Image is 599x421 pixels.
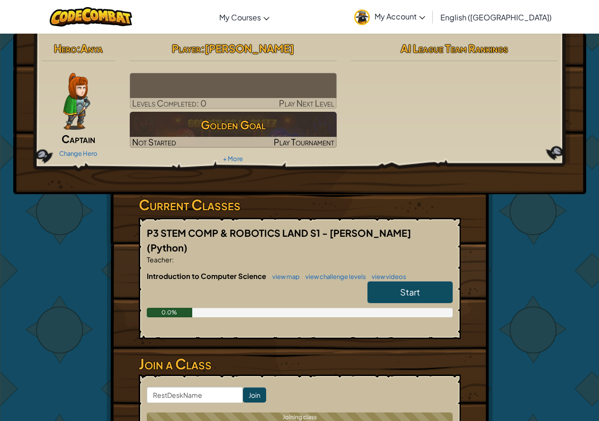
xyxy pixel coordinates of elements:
span: Start [400,287,420,297]
img: CodeCombat logo [50,7,133,27]
span: English ([GEOGRAPHIC_DATA]) [440,12,552,22]
a: view map [268,273,300,280]
input: <Enter Class Code> [147,387,243,403]
span: Play Tournament [274,136,334,147]
span: : [172,255,174,264]
span: Levels Completed: 0 [132,98,206,108]
a: view challenge levels [301,273,366,280]
span: My Courses [219,12,261,22]
span: Play Next Level [279,98,334,108]
h3: Current Classes [139,194,461,215]
span: Introduction to Computer Science [147,271,268,280]
span: Anya [80,42,103,55]
a: My Account [349,2,430,32]
h3: Golden Goal [130,114,337,135]
img: captain-pose.png [63,73,90,130]
span: Player [172,42,201,55]
a: Play Next Level [130,73,337,109]
span: Not Started [132,136,176,147]
div: 0.0% [147,308,193,317]
img: avatar [354,9,370,25]
span: Teacher [147,255,172,264]
a: My Courses [215,4,274,30]
span: P3 STEM COMP & ROBOTICS LAND S1 - [PERSON_NAME] [147,227,411,239]
span: : [77,42,80,55]
span: Captain [62,132,95,145]
span: AI League Team Rankings [401,42,508,55]
span: Hero [54,42,77,55]
a: English ([GEOGRAPHIC_DATA]) [436,4,556,30]
img: Golden Goal [130,112,337,148]
a: Golden GoalNot StartedPlay Tournament [130,112,337,148]
span: [PERSON_NAME] [205,42,294,55]
input: Join [243,387,266,403]
a: Change Hero [59,150,98,157]
a: + More [223,155,243,162]
span: (Python) [147,242,188,253]
span: My Account [375,11,425,21]
span: : [201,42,205,55]
h3: Join a Class [139,353,461,375]
a: view videos [367,273,406,280]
